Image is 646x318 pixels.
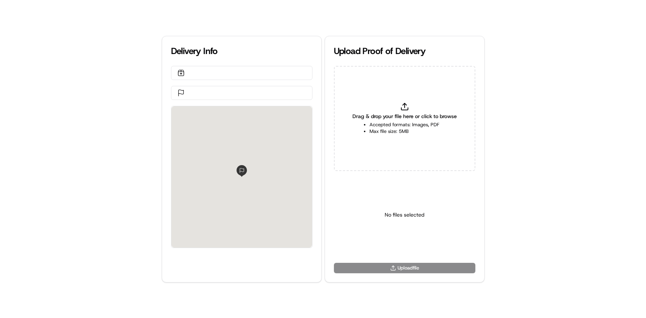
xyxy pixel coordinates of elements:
li: Max file size: 5MB [369,128,439,135]
div: Delivery Info [171,45,312,57]
p: No files selected [385,211,424,218]
li: Accepted formats: Images, PDF [369,121,439,128]
span: Drag & drop your file here or click to browse [352,113,457,120]
div: 0 [171,106,312,248]
div: Upload Proof of Delivery [334,45,475,57]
